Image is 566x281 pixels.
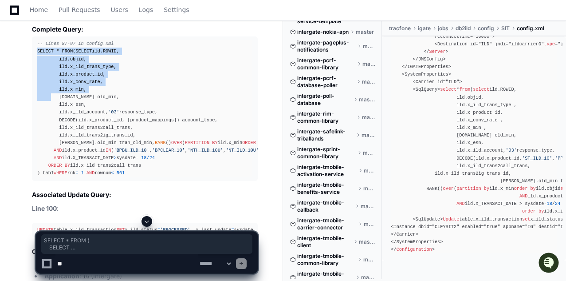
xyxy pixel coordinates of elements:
[297,146,356,160] span: intergate-sprint-common-library
[111,170,114,176] span: <
[59,7,100,12] span: Pull Requests
[75,170,78,176] span: =
[484,186,489,191] span: by
[363,43,376,50] span: master
[517,25,544,32] span: config.xml
[32,190,258,199] h3: Associated Update Query:
[478,25,494,32] span: config
[538,252,562,276] iframe: Open customer support
[155,140,166,145] span: RANK
[152,148,185,153] span: 'BPCLEAR_10'
[19,66,35,82] img: 7521149027303_d2c55a7ec3fe4098c2f6_72.png
[106,148,111,153] span: IN
[37,40,252,177] div: ( ild.ROWID, ild.objid, ild.x_ild_trans_type, ild.x_product_id, ild.x_conv_rate, ild.x_min, [DOMA...
[28,119,74,126] span: Tejeshwer Degala
[146,155,149,161] span: /
[364,167,375,174] span: master
[75,48,92,54] span: SELECT
[297,57,355,71] span: intergate-pcrf-common-library
[519,193,527,199] span: AND
[226,148,259,153] span: 'NT_ILD_10U'
[138,95,161,105] button: See all
[9,66,25,82] img: 1756235613930-3d25f9e4-fa56-45dd-b3ad-e072dfbd1548
[188,148,223,153] span: 'NTH_ILD_10U'
[356,28,374,36] span: master
[538,209,544,214] span: by
[429,49,446,54] span: Server
[297,128,354,142] span: intergate-safelink-triballands
[438,25,448,32] span: jobs
[164,7,189,12] span: Settings
[81,119,99,126] span: [DATE]
[297,164,357,178] span: intergate-tmobile-activation-service
[63,162,107,169] a: Powered byPylon
[9,110,23,124] img: Tejeshwer Degala
[40,75,138,82] div: We're offline, but we'll be back soon!
[149,155,155,161] span: 24
[456,201,464,206] span: AND
[362,132,375,139] span: master
[81,170,84,176] span: 1
[32,204,258,214] p: :
[297,28,349,36] span: intergate-nokia-apn
[297,39,356,53] span: intergate-pageplus-notifications
[389,25,411,32] span: tracfone
[54,170,67,176] span: WHERE
[9,35,161,49] div: Welcome
[30,7,48,12] span: Home
[32,205,57,212] strong: Line 100
[297,92,352,107] span: intergate-poll-database
[443,186,454,191] span: over
[522,209,536,214] span: order
[114,155,117,161] span: >
[297,110,355,124] span: intergate-rim-common-library
[54,148,62,153] span: AND
[362,78,375,85] span: master
[544,41,555,47] span: type
[86,170,94,176] span: AND
[88,163,107,169] span: Pylon
[111,7,128,12] span: Users
[9,96,59,104] div: Past conversations
[9,134,23,149] img: Tejeshwer Degala
[363,185,375,192] span: master
[297,199,354,213] span: intergate-tmobile-callback
[48,163,62,168] span: ORDER
[141,155,146,161] span: 18
[32,25,258,34] h3: Complete Query:
[440,87,456,92] span: select
[522,156,552,161] span: 'ST_ILD_10'
[76,143,79,150] span: •
[362,60,376,68] span: master
[359,96,375,103] span: master
[361,203,376,210] span: master
[185,140,209,145] span: PARTITION
[297,75,355,89] span: intergate-pcrf-database-poller
[65,163,70,168] span: BY
[418,25,431,32] span: igate
[44,237,250,251] span: SELECT * FROM ( SELECT ild.ROWID, ild.objid,
[362,114,375,121] span: master
[171,140,182,145] span: OVER
[114,148,149,153] span: 'BPBU_ILD_10'
[40,66,145,75] div: Start new chat
[297,181,356,196] span: intergate-tmobile-benefits-service
[28,143,74,150] span: Tejeshwer Degala
[212,140,217,145] span: BY
[544,201,552,206] span: -18
[456,186,481,191] span: partition
[473,87,489,92] span: select
[242,140,256,145] span: ORDER
[501,25,510,32] span: SIT
[363,149,375,157] span: master
[151,68,161,79] button: Start new chat
[456,25,471,32] span: db2ild
[9,8,27,26] img: PlayerZero
[108,109,119,115] span: '03'
[459,87,470,92] span: from
[37,41,114,46] span: -- Lines 87-97 in config.xml
[139,7,153,12] span: Logs
[506,148,517,153] span: '03'
[555,201,560,206] span: 24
